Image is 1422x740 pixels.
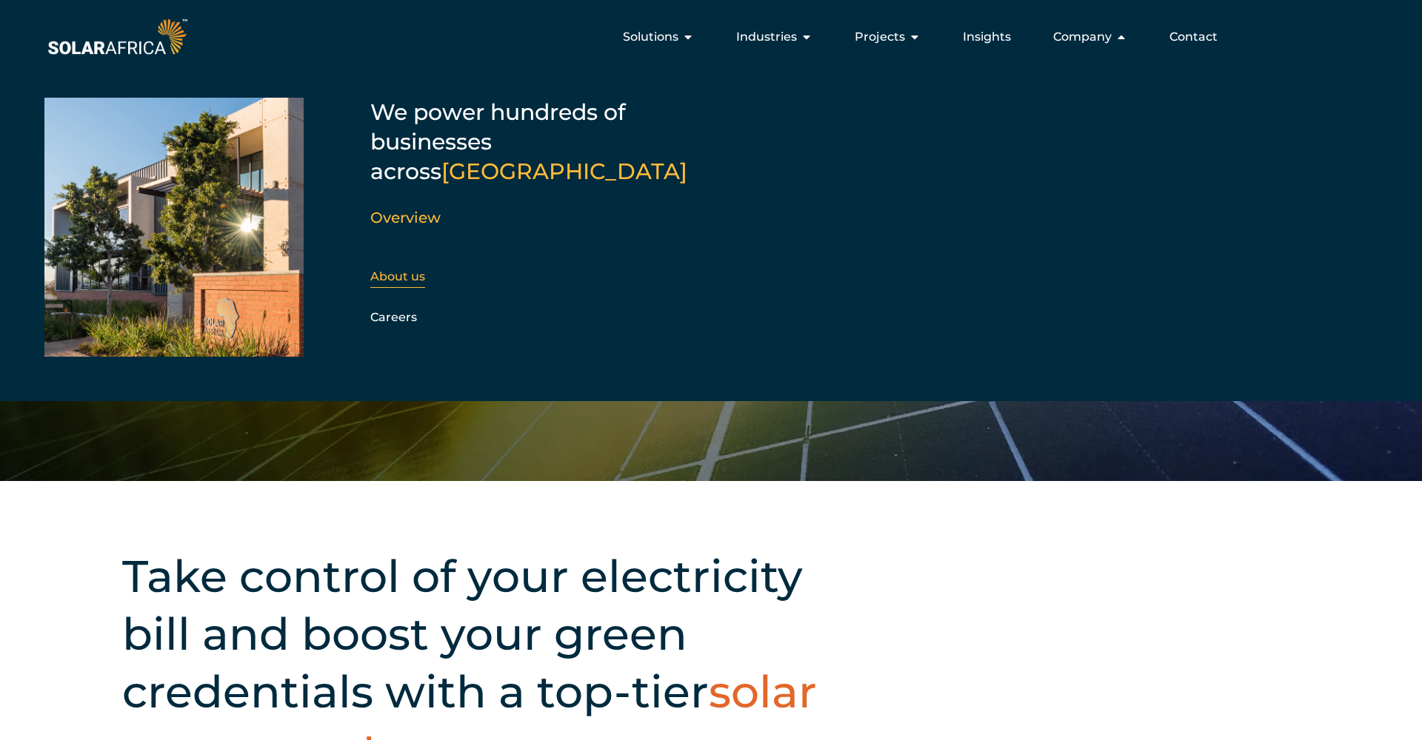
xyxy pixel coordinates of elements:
[623,28,678,46] span: Solutions
[370,310,417,324] a: Careers
[370,269,425,283] a: About us
[855,28,905,46] span: Projects
[1169,28,1218,46] a: Contact
[370,209,441,226] a: Overview
[441,158,687,185] span: [GEOGRAPHIC_DATA]
[1053,28,1112,46] span: Company
[963,28,1011,46] a: Insights
[736,28,797,46] span: Industries
[370,98,741,186] h5: We power hundreds of businesses across
[190,22,1229,52] div: Menu Toggle
[190,22,1229,52] nav: Menu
